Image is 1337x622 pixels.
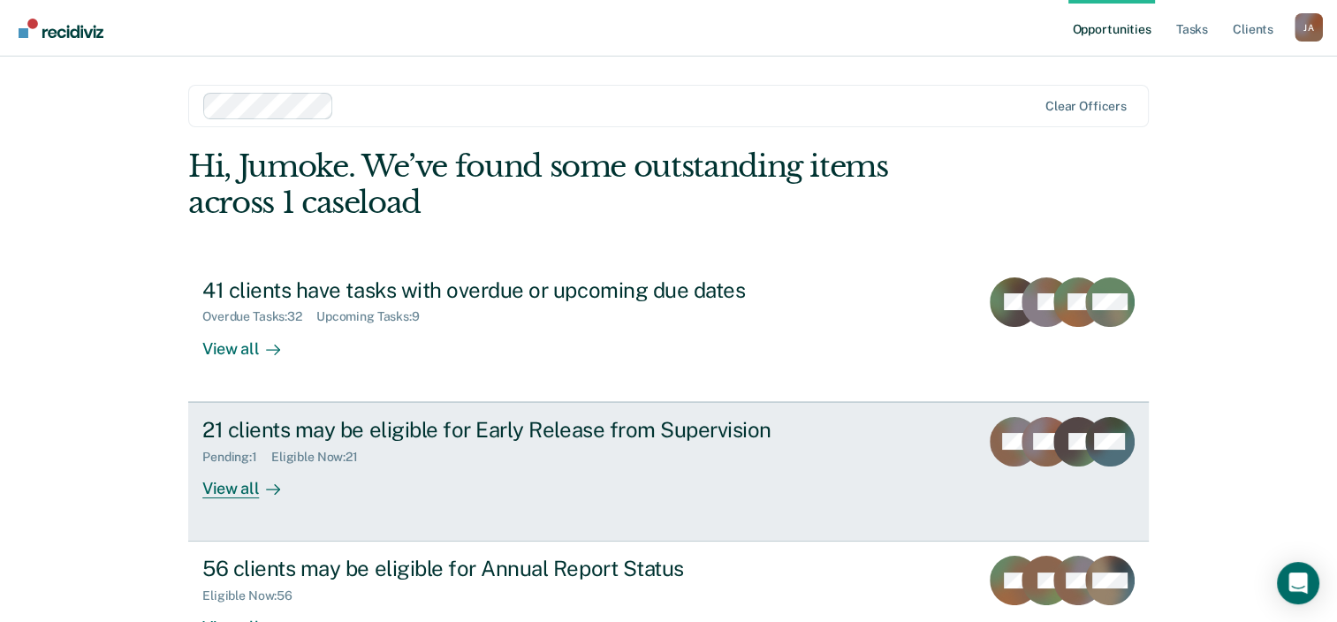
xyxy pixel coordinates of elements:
div: View all [202,324,301,359]
div: View all [202,464,301,498]
div: Clear officers [1045,99,1127,114]
div: Eligible Now : 21 [271,450,372,465]
div: Eligible Now : 56 [202,588,307,603]
button: Profile dropdown button [1295,13,1323,42]
div: Overdue Tasks : 32 [202,309,316,324]
div: J A [1295,13,1323,42]
div: Hi, Jumoke. We’ve found some outstanding items across 1 caseload [188,148,956,221]
div: 56 clients may be eligible for Annual Report Status [202,556,823,581]
a: 41 clients have tasks with overdue or upcoming due datesOverdue Tasks:32Upcoming Tasks:9View all [188,263,1149,402]
div: Pending : 1 [202,450,271,465]
div: 21 clients may be eligible for Early Release from Supervision [202,417,823,443]
div: Upcoming Tasks : 9 [316,309,434,324]
div: Open Intercom Messenger [1277,562,1319,604]
a: 21 clients may be eligible for Early Release from SupervisionPending:1Eligible Now:21View all [188,402,1149,542]
img: Recidiviz [19,19,103,38]
div: 41 clients have tasks with overdue or upcoming due dates [202,277,823,303]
